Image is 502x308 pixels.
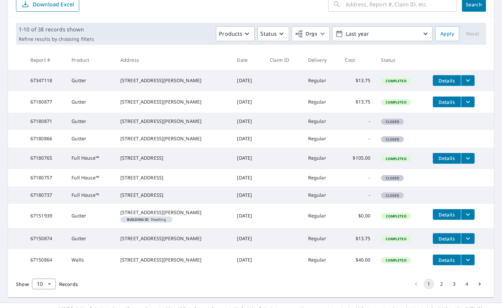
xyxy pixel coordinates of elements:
td: Regular [303,70,340,91]
span: Completed [382,79,410,83]
td: 67150864 [25,249,66,271]
div: [STREET_ADDRESS][PERSON_NAME] [120,135,227,142]
button: Last year [332,26,432,41]
button: Go to page 2 [436,279,447,289]
td: - [340,169,376,186]
span: Show [16,281,29,287]
td: 67180866 [25,130,66,147]
td: Regular [303,186,340,204]
td: [DATE] [232,204,264,228]
td: 67180757 [25,169,66,186]
button: detailsBtn-67180877 [433,97,461,107]
td: Walls [66,249,115,271]
div: [STREET_ADDRESS] [120,155,227,161]
button: detailsBtn-67150874 [433,233,461,244]
button: filesDropdownBtn-67150864 [461,255,475,265]
td: [DATE] [232,169,264,186]
td: - [340,130,376,147]
td: Regular [303,130,340,147]
div: 10 [32,275,56,293]
span: Completed [382,237,410,241]
button: Go to next page [474,279,485,289]
td: Regular [303,169,340,186]
th: Delivery [303,50,340,70]
td: Full House™ [66,148,115,169]
div: [STREET_ADDRESS][PERSON_NAME] [120,257,227,263]
span: Completed [382,258,410,263]
td: 67347118 [25,70,66,91]
td: Full House™ [66,186,115,204]
td: Gutter [66,70,115,91]
span: Closed [382,137,403,142]
span: Search [467,1,481,8]
td: Gutter [66,204,115,228]
th: Claim ID [264,50,303,70]
div: Show 10 records [32,279,56,289]
span: Completed [382,214,410,218]
div: [STREET_ADDRESS] [120,174,227,181]
button: detailsBtn-67180765 [433,153,461,164]
span: Closed [382,119,403,124]
td: Full House™ [66,169,115,186]
td: $105.00 [340,148,376,169]
td: [DATE] [232,130,264,147]
td: Regular [303,148,340,169]
th: Report # [25,50,66,70]
div: [STREET_ADDRESS][PERSON_NAME] [120,209,227,216]
button: Status [257,26,289,41]
button: filesDropdownBtn-67180877 [461,97,475,107]
span: Details [437,78,457,84]
td: [DATE] [232,91,264,113]
nav: pagination navigation [410,279,486,289]
button: filesDropdownBtn-67150874 [461,233,475,244]
td: 67150874 [25,228,66,249]
button: detailsBtn-67151939 [433,209,461,220]
button: filesDropdownBtn-67180765 [461,153,475,164]
button: Orgs [292,26,330,41]
td: [DATE] [232,228,264,249]
td: Gutter [66,130,115,147]
p: Refine results by choosing filters [19,36,94,42]
button: Go to page 3 [449,279,460,289]
td: 67180737 [25,186,66,204]
td: Regular [303,228,340,249]
td: $13.75 [340,228,376,249]
td: Gutter [66,228,115,249]
td: [DATE] [232,113,264,130]
td: [DATE] [232,148,264,169]
button: filesDropdownBtn-67347118 [461,75,475,86]
button: filesDropdownBtn-67151939 [461,209,475,220]
td: $0.00 [340,204,376,228]
td: Regular [303,249,340,271]
span: Apply [441,30,454,38]
span: Details [437,155,457,161]
em: Building ID [127,218,149,221]
span: Completed [382,156,410,161]
div: [STREET_ADDRESS] [120,192,227,198]
span: Closed [382,193,403,198]
td: [DATE] [232,186,264,204]
td: - [340,186,376,204]
td: 67180765 [25,148,66,169]
td: $13.75 [340,91,376,113]
td: $13.75 [340,70,376,91]
span: Records [59,281,78,287]
th: Address [115,50,232,70]
span: Closed [382,176,403,180]
button: Products [216,26,255,41]
span: Details [437,211,457,218]
p: Products [219,30,242,38]
th: Cost [340,50,376,70]
th: Date [232,50,264,70]
p: Last year [343,28,421,40]
td: Gutter [66,113,115,130]
td: 67180871 [25,113,66,130]
p: Download Excel [33,1,74,8]
th: Status [376,50,427,70]
button: detailsBtn-67347118 [433,75,461,86]
div: [STREET_ADDRESS][PERSON_NAME] [120,118,227,125]
th: Product [66,50,115,70]
td: [DATE] [232,249,264,271]
td: Gutter [66,91,115,113]
td: [DATE] [232,70,264,91]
